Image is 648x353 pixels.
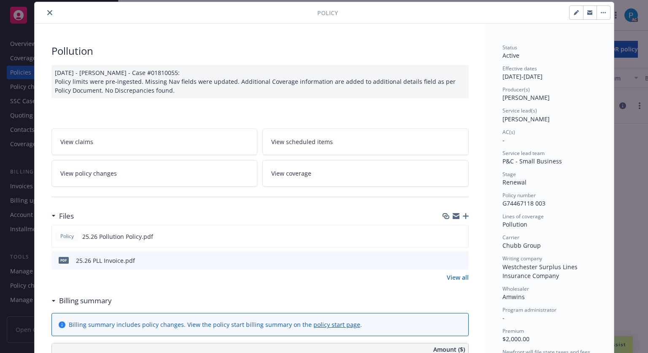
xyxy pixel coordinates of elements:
span: [PERSON_NAME] [502,94,550,102]
span: Effective dates [502,65,537,72]
span: 25.26 Pollution Policy.pdf [82,232,153,241]
button: preview file [458,256,465,265]
span: - [502,314,505,322]
span: View coverage [271,169,311,178]
button: preview file [457,232,465,241]
button: download file [444,232,451,241]
div: 25.26 PLL Invoice.pdf [76,256,135,265]
span: Policy [317,8,338,17]
span: G74467118 003 [502,199,545,207]
span: View scheduled items [271,137,333,146]
div: Files [51,211,74,222]
div: [DATE] - [PERSON_NAME] - Case #01810055: Policy limits were pre-ingested. Missing Nav fields were... [51,65,469,98]
div: Billing summary includes policy changes. View the policy start billing summary on the . [69,320,362,329]
span: Service lead team [502,150,545,157]
a: View all [447,273,469,282]
h3: Billing summary [59,295,112,306]
span: Status [502,44,517,51]
span: Service lead(s) [502,107,537,114]
span: [PERSON_NAME] [502,115,550,123]
div: [DATE] - [DATE] [502,65,597,81]
div: Pollution [51,44,469,58]
h3: Files [59,211,74,222]
a: View claims [51,128,258,155]
button: download file [444,256,451,265]
span: Active [502,51,519,59]
span: Policy [59,233,76,240]
span: Program administrator [502,306,556,313]
button: close [45,8,55,18]
span: Policy number [502,192,536,199]
a: policy start page [313,321,360,329]
span: View policy changes [60,169,117,178]
span: Westchester Surplus Lines Insurance Company [502,263,579,280]
a: View scheduled items [262,128,469,155]
span: Renewal [502,178,526,186]
span: Carrier [502,234,519,241]
span: Producer(s) [502,86,530,93]
a: View policy changes [51,160,258,187]
span: Wholesaler [502,285,529,292]
span: Chubb Group [502,241,541,249]
div: Billing summary [51,295,112,306]
span: $2,000.00 [502,335,529,343]
span: Premium [502,327,524,334]
span: Amwins [502,293,525,301]
a: View coverage [262,160,469,187]
span: Lines of coverage [502,213,544,220]
span: AC(s) [502,128,515,136]
span: View claims [60,137,93,146]
span: Stage [502,171,516,178]
span: Writing company [502,255,542,262]
span: P&C - Small Business [502,157,562,165]
div: Pollution [502,220,597,229]
span: pdf [59,257,69,263]
span: - [502,136,505,144]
